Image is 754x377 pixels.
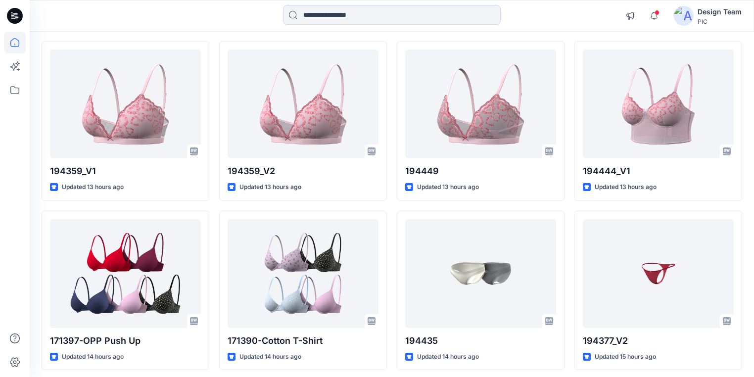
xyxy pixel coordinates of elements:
p: Updated 13 hours ago [62,182,124,192]
a: 171397-OPP Push Up [50,219,201,328]
p: 171390-Cotton T-Shirt [228,334,378,348]
a: 194377_V2 [583,219,734,328]
p: Updated 13 hours ago [239,182,301,192]
p: 194449 [405,164,556,178]
a: 194435 [405,219,556,328]
p: Updated 13 hours ago [595,182,657,192]
a: 171390-Cotton T-Shirt [228,219,378,328]
p: Updated 14 hours ago [62,352,124,362]
p: Updated 15 hours ago [595,352,656,362]
div: Design Team [698,6,742,18]
p: 194435 [405,334,556,348]
p: Updated 13 hours ago [417,182,479,192]
div: PIC [698,18,742,25]
p: 171397-OPP Push Up [50,334,201,348]
a: 194359_V1 [50,49,201,158]
a: 194449 [405,49,556,158]
p: Updated 14 hours ago [417,352,479,362]
p: 194359_V1 [50,164,201,178]
img: avatar [674,6,694,26]
p: Updated 14 hours ago [239,352,301,362]
a: 194444_V1 [583,49,734,158]
p: 194359_V2 [228,164,378,178]
p: 194377_V2 [583,334,734,348]
a: 194359_V2 [228,49,378,158]
p: 194444_V1 [583,164,734,178]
